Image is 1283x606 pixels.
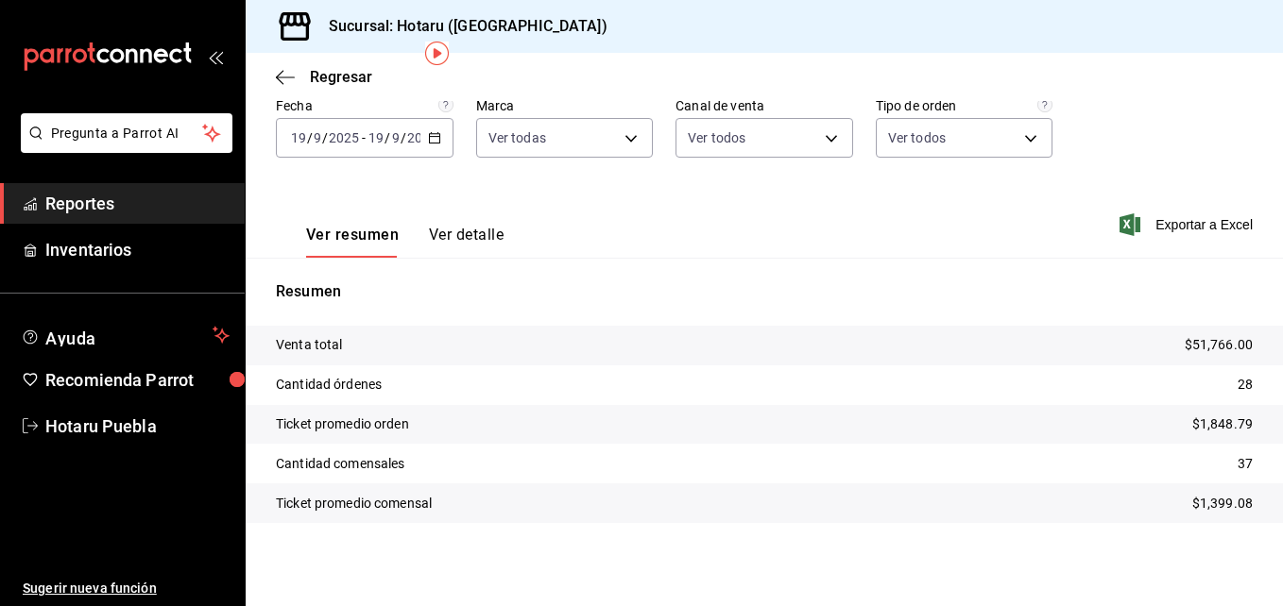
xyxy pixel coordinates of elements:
img: Tooltip marker [425,42,449,65]
input: -- [313,130,322,145]
span: - [362,130,366,145]
span: / [307,130,313,145]
p: Venta total [276,335,342,355]
p: $1,399.08 [1192,494,1253,513]
span: Ver todos [888,128,946,147]
input: -- [290,130,307,145]
a: Pregunta a Parrot AI [13,137,232,157]
h3: Sucursal: Hotaru ([GEOGRAPHIC_DATA]) [314,15,607,38]
div: navigation tabs [306,226,504,258]
span: Recomienda Parrot [45,367,230,393]
span: / [322,130,328,145]
span: Pregunta a Parrot AI [51,124,203,143]
p: Cantidad órdenes [276,375,382,395]
span: Reportes [45,191,230,216]
button: open_drawer_menu [208,49,223,64]
input: -- [391,130,401,145]
span: Hotaru Puebla [45,413,230,439]
span: Ver todas [488,128,546,147]
svg: Información delimitada a máximo 62 días. [438,97,453,112]
p: 28 [1238,375,1253,395]
span: Regresar [310,68,372,86]
p: Cantidad comensales [276,454,405,474]
input: ---- [406,130,438,145]
span: Inventarios [45,237,230,262]
input: -- [368,130,385,145]
p: Ticket promedio comensal [276,494,432,513]
button: Ver detalle [429,226,504,258]
button: Pregunta a Parrot AI [21,113,232,153]
button: Ver resumen [306,226,399,258]
label: Tipo de orden [876,99,1053,112]
label: Fecha [276,99,453,112]
span: Ayuda [45,324,205,346]
label: Marca [476,99,654,112]
span: / [385,130,390,145]
span: Sugerir nueva función [23,579,230,598]
span: Ver todos [688,128,745,147]
p: $1,848.79 [1192,414,1253,434]
button: Regresar [276,68,372,86]
svg: Todas las órdenes contabilizan 1 comensal a excepción de órdenes de mesa con comensales obligator... [1037,97,1052,112]
p: $51,766.00 [1185,335,1253,355]
p: Ticket promedio orden [276,414,409,434]
p: Resumen [276,280,1253,303]
input: ---- [328,130,360,145]
button: Exportar a Excel [1123,213,1253,236]
span: / [401,130,406,145]
p: 37 [1238,454,1253,474]
label: Canal de venta [676,99,853,112]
